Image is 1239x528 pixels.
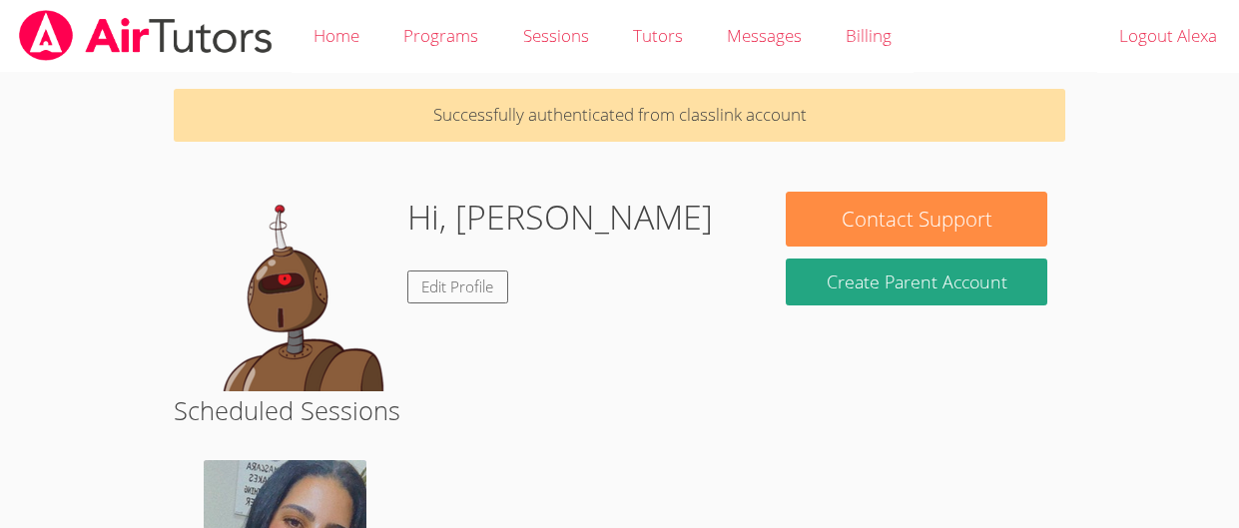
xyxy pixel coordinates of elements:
a: Edit Profile [407,270,509,303]
img: default.png [192,192,391,391]
button: Contact Support [786,192,1047,247]
span: Messages [727,24,802,47]
p: Successfully authenticated from classlink account [174,89,1066,142]
img: airtutors_banner-c4298cdbf04f3fff15de1276eac7730deb9818008684d7c2e4769d2f7ddbe033.png [17,10,275,61]
h1: Hi, [PERSON_NAME] [407,192,713,243]
button: Create Parent Account [786,259,1047,305]
h2: Scheduled Sessions [174,391,1066,429]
